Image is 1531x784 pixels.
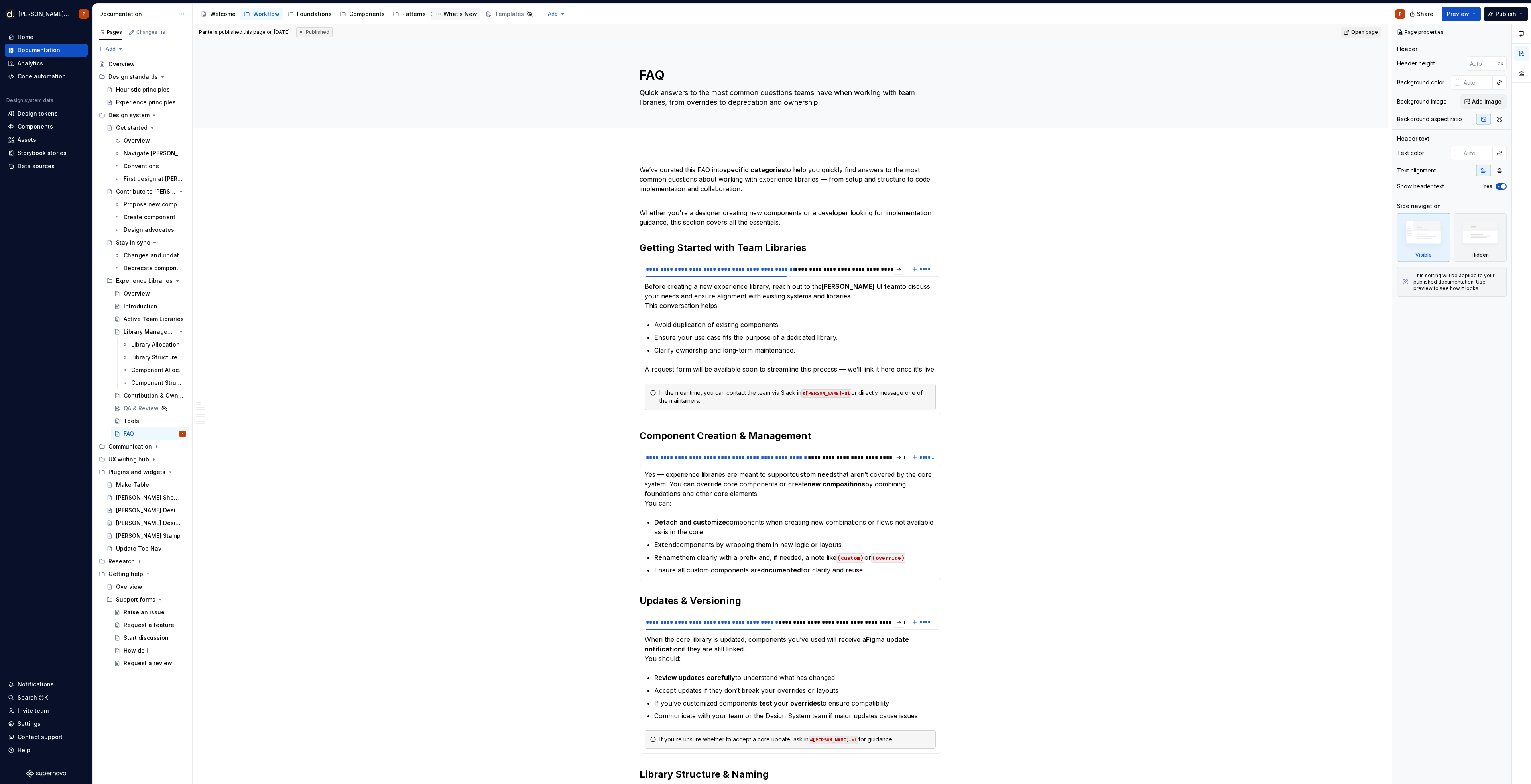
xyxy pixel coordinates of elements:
[1397,115,1462,123] div: Background aspect ratio
[18,149,67,157] div: Storybook stories
[1397,45,1417,53] div: Header
[1397,182,1444,190] div: Show header text
[640,768,941,781] h2: Library Structure & Naming
[116,124,148,132] div: Get started
[1447,10,1469,18] span: Preview
[240,8,283,20] a: Workflow
[18,680,54,688] div: Notifications
[645,470,936,508] p: Yes — experience libraries are meant to support that aren’t covered by the core system. You can o...
[116,519,182,527] div: [PERSON_NAME] Design Tokens
[111,198,189,211] a: Propose new component
[443,10,477,18] div: What's New
[116,545,161,553] div: Update Top Nav
[103,529,189,542] a: [PERSON_NAME] Stamp
[116,481,149,489] div: Make Table
[96,43,126,55] button: Add
[1467,56,1498,71] input: Auto
[1472,252,1489,258] div: Hidden
[654,674,735,682] strong: Review updates carefully
[337,8,388,20] a: Components
[5,731,88,743] button: Contact support
[111,172,189,185] a: First design at [PERSON_NAME]
[124,659,172,667] div: Request a review
[108,570,143,578] div: Getting help
[809,736,858,744] code: #[PERSON_NAME]-ui
[640,198,941,227] p: Whether you're a designer creating new components or a developer looking for implementation guida...
[645,470,936,575] section-item: Can I override core components in my experience library?
[640,594,941,607] h2: Updates & Versioning
[111,657,189,670] a: Request a review
[159,29,167,35] span: 19
[349,10,385,18] div: Components
[297,10,332,18] div: Foundations
[124,290,150,298] div: Overview
[18,733,63,741] div: Contact support
[124,634,169,642] div: Start discussion
[5,691,88,704] button: Search ⌘K
[108,557,135,565] div: Research
[654,711,936,721] p: Communicate with your team or the Design System team if major updates cause issues
[654,345,936,355] p: Clarify ownership and long-term maintenance.
[723,166,785,174] strong: specific categories
[6,97,53,104] div: Design system data
[402,10,426,18] div: Patterns
[103,491,189,504] a: [PERSON_NAME] Sheet Sync
[654,698,936,708] p: If you’ve customized components, to ensure compatibility
[801,389,851,398] code: #[PERSON_NAME]-ui
[108,60,135,68] div: Overview
[638,66,939,85] textarea: FAQ
[103,274,189,287] div: Experience Libraries
[482,8,536,20] a: Templates
[136,29,167,35] div: Changes
[638,86,939,109] textarea: Quick answers to the most common questions teams have when working with team libraries, from over...
[103,504,189,517] a: [PERSON_NAME] Design Linter
[182,430,183,438] div: P
[1399,11,1402,17] div: P
[654,673,936,682] p: to understand what has changed
[18,746,30,754] div: Help
[640,429,941,442] h2: Component Creation & Management
[103,517,189,529] a: [PERSON_NAME] Design Tokens
[1397,59,1435,67] div: Header height
[124,137,150,145] div: Overview
[26,770,66,778] svg: Supernova Logo
[131,341,180,349] div: Library Allocation
[116,98,176,106] div: Experience principles
[96,440,189,453] div: Communication
[5,120,88,133] a: Components
[654,333,936,342] p: Ensure your use case fits the purpose of a dedicated library.
[1405,7,1439,21] button: Share
[108,111,150,119] div: Design system
[197,8,239,20] a: Welcome
[197,6,536,22] div: Page tree
[1460,75,1493,90] input: Auto
[116,596,155,604] div: Support forms
[2,5,91,22] button: [PERSON_NAME] UIP
[210,10,236,18] div: Welcome
[654,320,936,329] p: Avoid duplication of existing components.
[761,566,801,574] strong: documented
[124,392,184,400] div: Contribution & Ownership
[640,165,941,194] p: We’ve curated this FAQ into to help you quickly find answers to the most common questions about w...
[106,46,116,52] span: Add
[5,70,88,83] a: Code automation
[116,277,173,285] div: Experience Libraries
[111,160,189,172] a: Conventions
[1483,183,1492,190] label: Yes
[96,555,189,568] div: Research
[103,236,189,249] a: Stay in sync
[111,402,189,415] a: QA & Review
[18,46,60,54] div: Documentation
[538,8,568,20] button: Add
[116,188,176,196] div: Contribute to [PERSON_NAME] UI
[5,147,88,159] a: Storybook stories
[1454,213,1507,262] div: Hidden
[495,10,524,18] div: Templates
[96,466,189,478] div: Plugins and widgets
[124,175,184,183] div: First design at [PERSON_NAME]
[645,282,936,410] section-item: How do I request or create a new experience library?
[131,379,184,387] div: Component Structure
[96,58,189,71] a: Overview
[18,694,48,702] div: Search ⌘K
[124,404,159,412] div: QA & Review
